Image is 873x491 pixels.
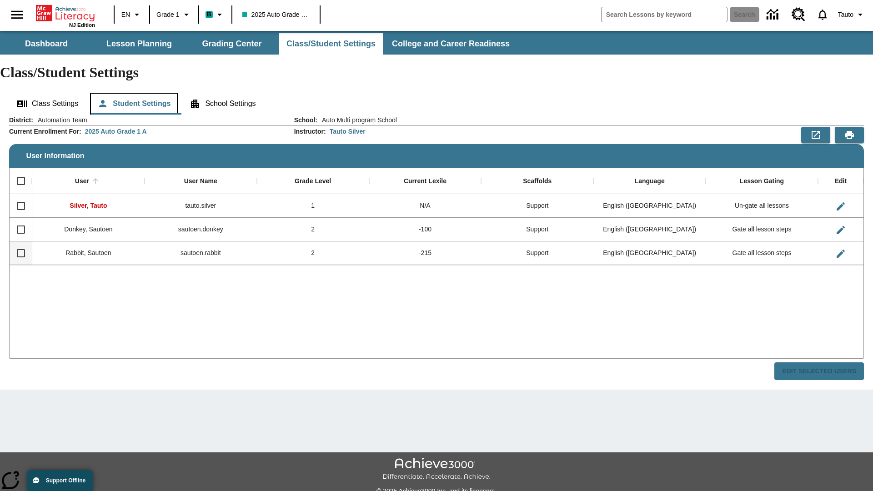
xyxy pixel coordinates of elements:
button: Print Preview [835,127,864,143]
div: Support [481,241,593,265]
input: search field [602,7,727,22]
span: Donkey, Sautoen [64,225,112,233]
div: 2 [257,241,369,265]
button: Grading Center [186,33,277,55]
div: 1 [257,194,369,218]
span: B [207,9,211,20]
div: Edit [835,177,847,185]
a: Data Center [761,2,786,27]
button: Language: EN, Select a language [117,6,146,23]
button: Edit User [832,221,850,239]
div: Support [481,194,593,218]
div: 2 [257,218,369,241]
div: -215 [369,241,482,265]
span: Rabbit, Sautoen [65,249,111,256]
div: 2025 Auto Grade 1 A [85,127,147,136]
span: Tauto [838,10,853,20]
div: Current Lexile [404,177,447,185]
a: Resource Center, Will open in new tab [786,2,811,27]
button: Export to CSV [801,127,830,143]
div: User Information [9,115,864,381]
span: NJ Edition [69,22,95,28]
div: Gate all lesson steps [706,218,818,241]
button: Grade: Grade 1, Select a grade [153,6,196,23]
div: sautoen.donkey [145,218,257,241]
button: Support Offline [27,470,93,491]
span: User Information [26,152,85,160]
span: 2025 Auto Grade 1 A [242,10,310,20]
span: Silver, Tauto [70,202,107,209]
div: Lesson Gating [740,177,784,185]
div: User [75,177,89,185]
button: Boost Class color is teal. Change class color [202,6,229,23]
div: tauto.silver [145,194,257,218]
button: Edit User [832,197,850,215]
button: Student Settings [90,93,178,115]
div: Gate all lesson steps [706,241,818,265]
h2: School : [294,116,317,124]
span: Automation Team [33,115,87,125]
div: English (US) [593,194,706,218]
button: School Settings [182,93,263,115]
div: Home [36,3,95,28]
div: Language [635,177,665,185]
div: Tauto Silver [330,127,366,136]
button: College and Career Readiness [385,33,517,55]
button: Class Settings [9,93,85,115]
button: Profile/Settings [834,6,869,23]
div: N/A [369,194,482,218]
img: Achieve3000 Differentiate Accelerate Achieve [382,458,491,481]
a: Home [36,4,95,22]
h2: District : [9,116,33,124]
a: Notifications [811,3,834,26]
div: Class/Student Settings [9,93,864,115]
button: Open side menu [4,1,30,28]
div: Support [481,218,593,241]
button: Dashboard [1,33,92,55]
div: Un-gate all lessons [706,194,818,218]
div: English (US) [593,218,706,241]
h2: Current Enrollment For : [9,128,81,135]
span: Grade 1 [156,10,180,20]
div: Scaffolds [523,177,552,185]
div: sautoen.rabbit [145,241,257,265]
span: Auto Multi program School [317,115,397,125]
button: Class/Student Settings [279,33,383,55]
span: Support Offline [46,477,85,484]
span: EN [121,10,130,20]
button: Edit User [832,245,850,263]
h2: Instructor : [294,128,326,135]
button: Lesson Planning [94,33,185,55]
div: Grade Level [295,177,331,185]
div: English (US) [593,241,706,265]
div: User Name [184,177,217,185]
div: -100 [369,218,482,241]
